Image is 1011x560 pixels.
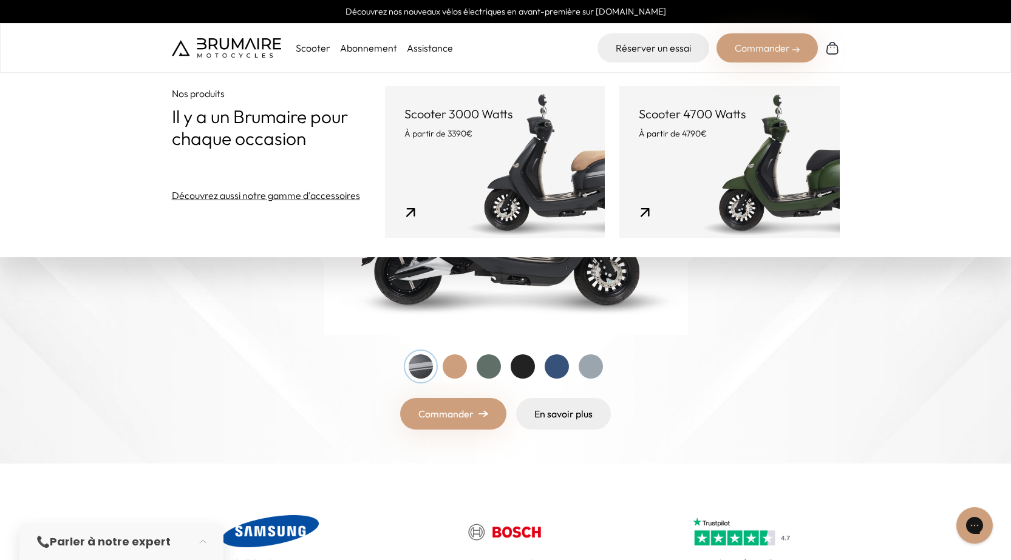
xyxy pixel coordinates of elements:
img: right-arrow.png [478,410,488,417]
p: Scooter 4700 Watts [639,106,820,123]
p: Scooter 3000 Watts [404,106,585,123]
iframe: Gorgias live chat messenger [950,503,999,548]
p: Scooter [296,41,330,55]
p: À partir de 3390€ [404,127,585,140]
p: Nos produits [172,86,386,101]
a: Scooter 4700 Watts À partir de 4790€ [619,86,839,238]
p: À partir de 4790€ [639,127,820,140]
img: right-arrow-2.png [792,46,800,53]
img: Brumaire Motocycles [172,38,281,58]
a: Abonnement [340,42,397,54]
a: Scooter 3000 Watts À partir de 3390€ [385,86,605,238]
a: Assistance [407,42,453,54]
p: Il y a un Brumaire pour chaque occasion [172,106,386,149]
img: Panier [825,41,840,55]
a: Commander [400,398,506,430]
a: En savoir plus [516,398,611,430]
a: Réserver un essai [597,33,709,62]
a: Découvrez aussi notre gamme d'accessoires [172,188,360,203]
div: Commander [717,33,818,62]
